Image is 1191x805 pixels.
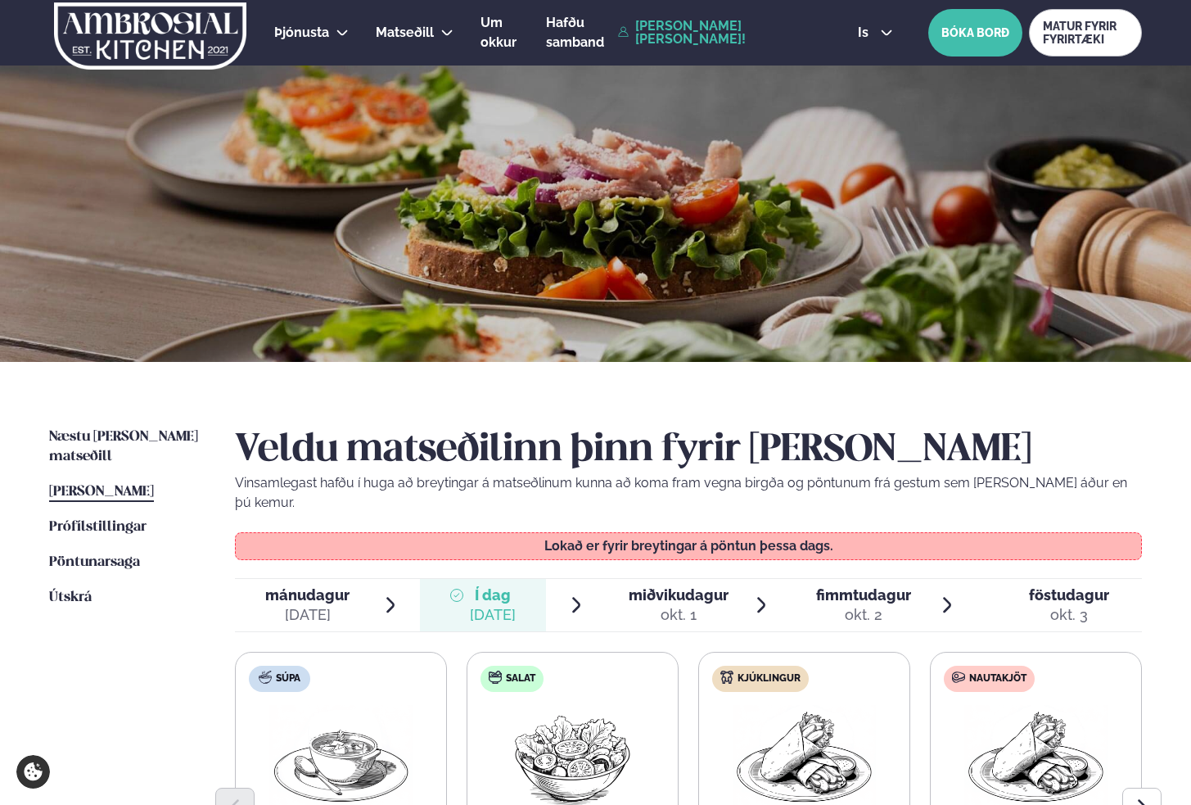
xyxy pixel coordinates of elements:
p: Vinsamlegast hafðu í huga að breytingar á matseðlinum kunna að koma fram vegna birgða og pöntunum... [235,473,1142,513]
span: Salat [506,672,535,685]
span: Hafðu samband [546,15,604,50]
a: Pöntunarsaga [49,553,140,572]
a: [PERSON_NAME] [49,482,154,502]
span: Matseðill [376,25,434,40]
div: okt. 3 [1029,605,1109,625]
a: Um okkur [480,13,519,52]
span: fimmtudagur [816,586,911,604]
img: logo [52,2,248,70]
div: okt. 2 [816,605,911,625]
p: Lokað er fyrir breytingar á pöntun þessa dags. [252,540,1126,553]
span: Nautakjöt [969,672,1026,685]
a: Prófílstillingar [49,518,147,537]
span: Um okkur [480,15,517,50]
button: BÓKA BORÐ [928,9,1022,57]
span: Súpa [276,672,300,685]
a: Matseðill [376,23,434,43]
img: chicken.svg [720,671,733,684]
a: [PERSON_NAME] [PERSON_NAME]! [618,20,820,46]
a: Þjónusta [274,23,329,43]
a: Næstu [PERSON_NAME] matseðill [49,427,202,467]
span: is [858,26,873,39]
a: Útskrá [49,588,92,608]
div: [DATE] [470,605,516,625]
h2: Veldu matseðilinn þinn fyrir [PERSON_NAME] [235,427,1142,473]
span: Kjúklingur [738,672,801,685]
span: Útskrá [49,590,92,604]
button: is [845,26,906,39]
a: Hafðu samband [546,13,609,52]
span: [PERSON_NAME] [49,485,154,499]
span: Í dag [470,586,516,605]
span: föstudagur [1029,586,1109,604]
span: Næstu [PERSON_NAME] matseðill [49,430,198,464]
img: soup.svg [259,671,272,684]
div: okt. 1 [629,605,729,625]
img: beef.svg [952,671,965,684]
a: MATUR FYRIR FYRIRTÆKI [1029,9,1142,57]
img: salad.svg [489,671,502,684]
span: Prófílstillingar [49,520,147,534]
span: Pöntunarsaga [49,555,140,569]
span: mánudagur [265,586,350,604]
span: miðvikudagur [629,586,729,604]
a: Cookie settings [16,755,50,789]
span: Þjónusta [274,25,329,40]
div: [DATE] [265,605,350,625]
